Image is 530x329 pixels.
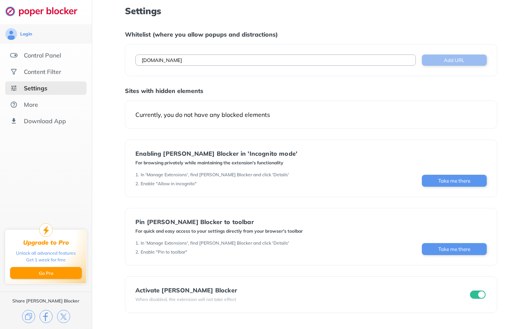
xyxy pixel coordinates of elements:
div: Enable "Pin to toolbar" [141,249,187,255]
img: copy.svg [22,310,35,323]
div: Share [PERSON_NAME] Blocker [12,298,79,304]
div: For quick and easy access to your settings directly from your browser's toolbar [135,228,303,234]
div: Unlock all advanced features [16,250,76,257]
h1: Settings [125,6,497,16]
img: social.svg [10,68,18,75]
img: download-app.svg [10,117,18,125]
div: For browsing privately while maintaining the extension's functionality [135,160,297,166]
div: More [24,101,38,108]
div: Settings [24,84,47,92]
div: Activate [PERSON_NAME] Blocker [135,287,237,294]
div: Login [20,31,32,37]
div: Whitelist (where you allow popups and distractions) [125,31,497,38]
div: In 'Manage Extensions', find [PERSON_NAME] Blocker and click 'Details' [141,240,289,246]
div: Get 1 week for free [26,257,66,263]
div: Enabling [PERSON_NAME] Blocker in 'Incognito mode' [135,150,297,157]
button: Add URL [422,55,487,66]
input: Example: twitter.com [135,55,416,66]
img: avatar.svg [5,28,17,40]
div: Sites with hidden elements [125,87,497,94]
button: Take me there [422,175,487,187]
div: 1 . [135,240,139,246]
div: 1 . [135,172,139,178]
img: x.svg [57,310,70,323]
img: logo-webpage.svg [5,6,85,16]
img: about.svg [10,101,18,108]
img: facebook.svg [40,310,53,323]
div: Enable "Allow in incognito" [141,181,197,187]
div: Control Panel [24,52,61,59]
img: upgrade-to-pro.svg [39,223,53,237]
div: Download App [24,117,66,125]
div: Currently, you do not have any blocked elements [135,111,487,118]
div: Upgrade to Pro [23,239,69,246]
div: Content Filter [24,68,61,75]
button: Go Pro [10,267,82,279]
div: In 'Manage Extensions', find [PERSON_NAME] Blocker and click 'Details' [141,172,289,178]
div: When disabled, the extension will not take effect [135,297,237,302]
div: 2 . [135,249,139,255]
div: Pin [PERSON_NAME] Blocker to toolbar [135,218,303,225]
img: features.svg [10,52,18,59]
img: settings-selected.svg [10,84,18,92]
div: 2 . [135,181,139,187]
button: Take me there [422,243,487,255]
